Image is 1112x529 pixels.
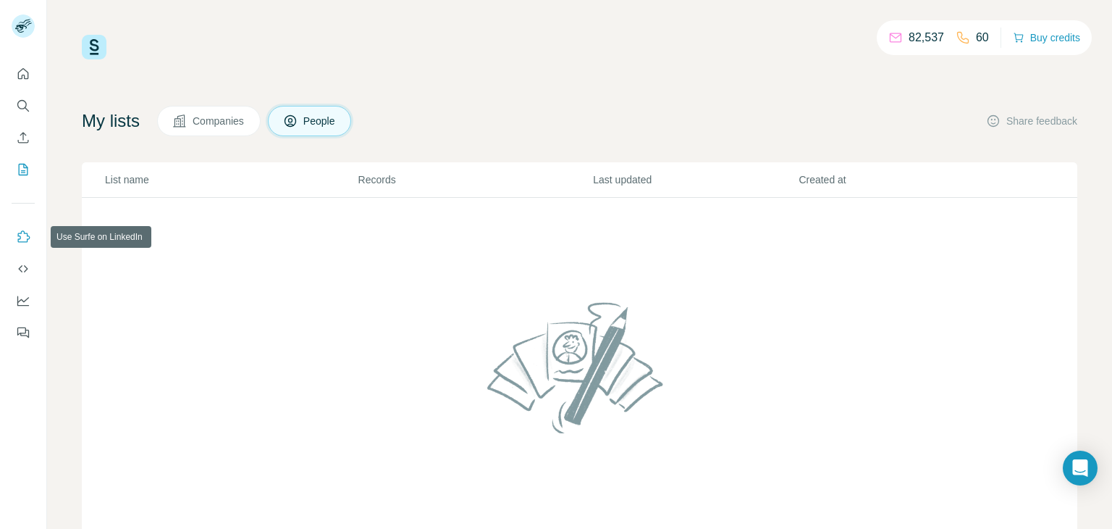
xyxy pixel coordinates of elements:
[976,29,989,46] p: 60
[12,256,35,282] button: Use Surfe API
[358,172,592,187] p: Records
[82,109,140,133] h4: My lists
[986,114,1077,128] button: Share feedback
[481,290,678,445] img: No lists found
[1063,451,1098,486] div: Open Intercom Messenger
[1013,28,1080,48] button: Buy credits
[593,172,797,187] p: Last updated
[12,320,35,346] button: Feedback
[12,224,35,250] button: Use Surfe on LinkedIn
[12,61,35,87] button: Quick start
[12,288,35,314] button: Dashboard
[303,114,337,128] span: People
[105,172,357,187] p: List name
[799,172,1003,187] p: Created at
[12,157,35,183] button: My lists
[909,29,944,46] p: 82,537
[82,35,106,59] img: Surfe Logo
[12,125,35,151] button: Enrich CSV
[12,93,35,119] button: Search
[193,114,245,128] span: Companies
